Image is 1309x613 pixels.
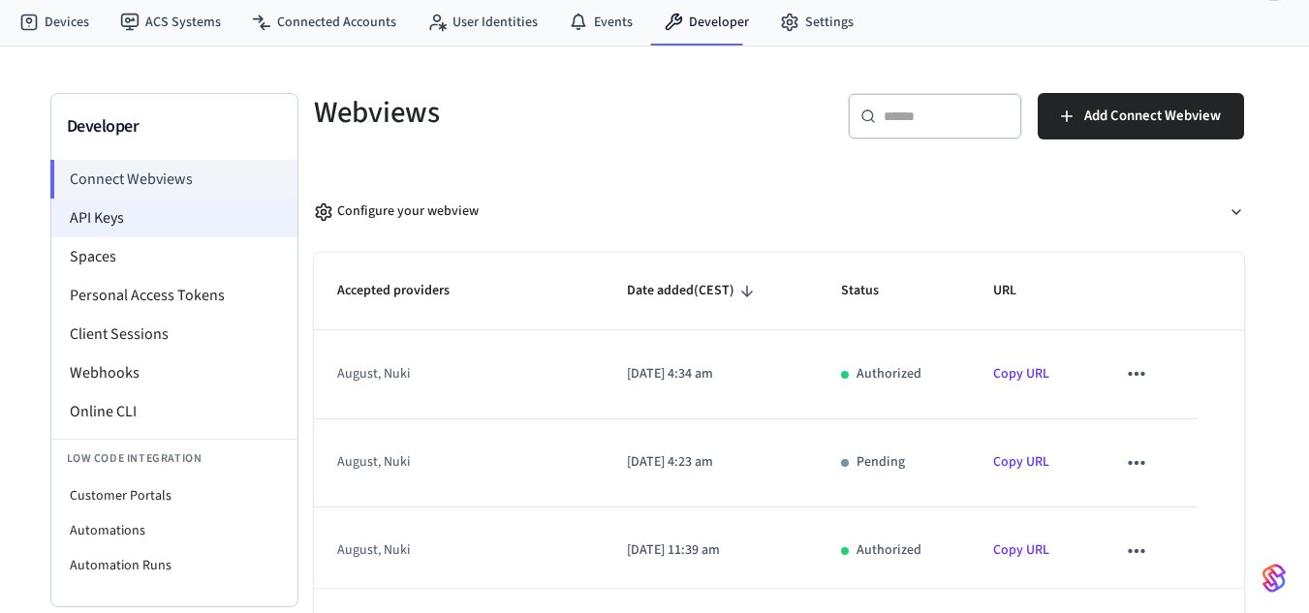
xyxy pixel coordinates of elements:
[314,186,1244,237] button: Configure your webview
[1262,563,1286,594] img: SeamLogoGradient.69752ec5.svg
[67,113,282,140] h3: Developer
[627,276,760,306] span: Date added(CEST)
[105,5,236,40] a: ACS Systems
[51,548,297,583] li: Automation Runs
[993,276,1042,306] span: URL
[51,353,297,392] li: Webhooks
[51,199,297,237] li: API Keys
[648,5,764,40] a: Developer
[627,540,795,561] p: [DATE] 11:39 am
[857,364,921,384] p: Authorized
[857,540,921,561] p: Authorized
[337,540,556,561] div: august, nuki
[1084,104,1221,129] span: Add Connect Webview
[857,452,905,473] p: Pending
[627,452,795,473] p: [DATE] 4:23 am
[314,93,767,133] h5: Webviews
[993,452,1049,472] a: Copy URL
[51,439,297,478] li: Low Code Integration
[51,513,297,548] li: Automations
[51,237,297,276] li: Spaces
[412,5,553,40] a: User Identities
[51,478,297,513] li: Customer Portals
[337,276,475,306] span: Accepted providers
[51,315,297,353] li: Client Sessions
[51,392,297,431] li: Online CLI
[993,364,1049,383] a: Copy URL
[993,540,1049,560] a: Copy URL
[553,5,648,40] a: Events
[236,5,412,40] a: Connected Accounts
[337,452,556,473] div: august, nuki
[841,276,904,306] span: Status
[627,364,795,384] p: [DATE] 4:34 am
[1038,93,1244,139] button: Add Connect Webview
[314,201,479,222] div: Configure your webview
[337,364,556,384] div: august, nuki
[50,160,297,199] li: Connect Webviews
[51,276,297,315] li: Personal Access Tokens
[764,5,869,40] a: Settings
[4,5,105,40] a: Devices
